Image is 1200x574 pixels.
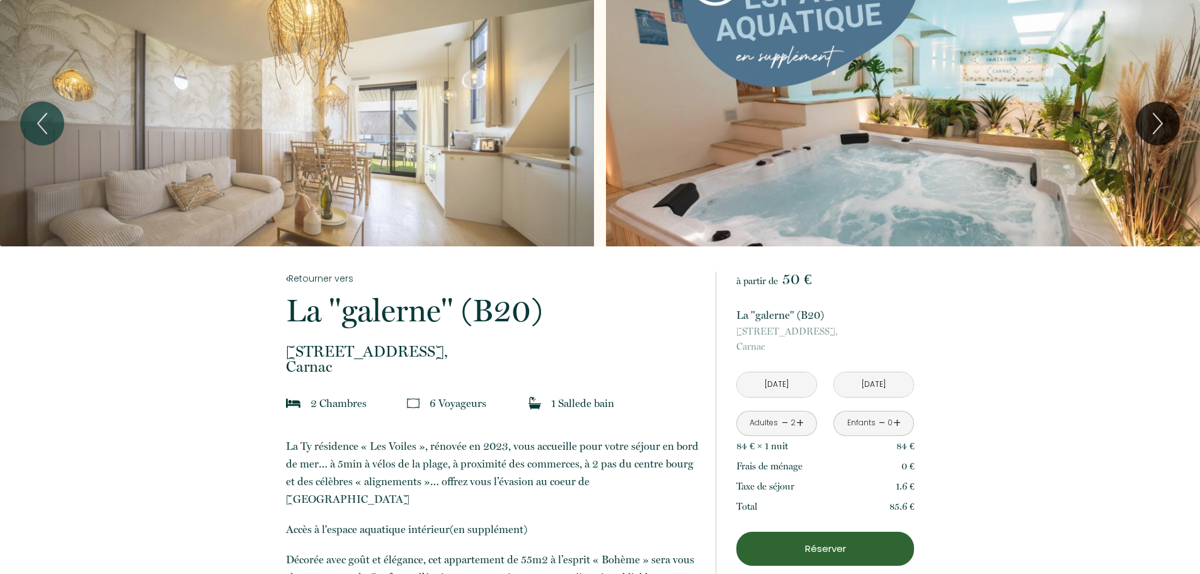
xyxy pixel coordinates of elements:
[834,372,913,397] input: Départ
[286,272,699,285] a: Retourner vers
[736,324,914,354] p: Carnac
[362,397,367,410] span: s
[782,270,811,288] span: 50 €
[736,479,794,494] p: Taxe de séjour
[1136,101,1180,146] button: Next
[286,344,699,359] span: [STREET_ADDRESS],
[551,394,614,412] p: 1 Salle de bain
[286,520,699,538] p: Accès à l'espace aquatique intérieur(en supplément) ​
[782,413,789,433] a: -
[796,413,804,433] a: +
[20,101,64,146] button: Previous
[407,397,420,410] img: guests
[750,417,778,429] div: Adultes
[879,413,886,433] a: -
[286,437,699,508] p: La Ty résidence « Les Voiles », rénovée en 2023, vous accueille pour votre séjour en bord de mer…...
[736,459,803,474] p: Frais de ménage
[736,306,914,324] p: La "galerne" (B20)
[896,439,915,454] p: 84 €
[896,479,915,494] p: 1.6 €
[736,532,914,566] button: Réserver
[790,417,796,429] div: 2
[286,295,699,326] p: La "galerne" (B20)
[736,439,788,454] p: 84 € × 1 nuit
[736,324,914,339] span: [STREET_ADDRESS],
[736,499,757,514] p: Total
[741,541,910,556] p: Réserver
[286,344,699,374] p: Carnac
[311,394,367,412] p: 2 Chambre
[893,413,901,433] a: +
[901,459,915,474] p: 0 €
[430,394,486,412] p: 6 Voyageur
[736,275,778,287] span: à partir de
[737,372,816,397] input: Arrivée
[889,499,915,514] p: 85.6 €
[847,417,876,429] div: Enfants
[482,397,486,410] span: s
[887,417,893,429] div: 0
